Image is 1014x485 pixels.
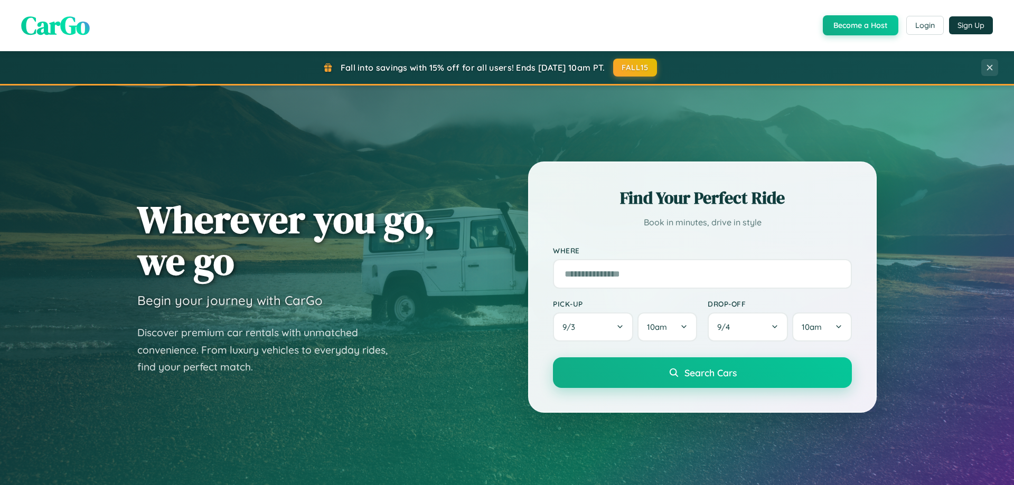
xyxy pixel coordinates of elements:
[637,312,697,341] button: 10am
[684,367,737,378] span: Search Cars
[708,312,788,341] button: 9/4
[553,215,852,230] p: Book in minutes, drive in style
[562,322,580,332] span: 9 / 3
[137,292,323,308] h3: Begin your journey with CarGo
[647,322,667,332] span: 10am
[553,299,697,308] label: Pick-up
[553,186,852,210] h2: Find Your Perfect Ride
[906,16,944,35] button: Login
[717,322,735,332] span: 9 / 4
[553,357,852,388] button: Search Cars
[949,16,993,34] button: Sign Up
[823,15,898,35] button: Become a Host
[802,322,822,332] span: 10am
[553,246,852,255] label: Where
[137,324,401,376] p: Discover premium car rentals with unmatched convenience. From luxury vehicles to everyday rides, ...
[21,8,90,43] span: CarGo
[613,59,658,77] button: FALL15
[341,62,605,73] span: Fall into savings with 15% off for all users! Ends [DATE] 10am PT.
[792,312,852,341] button: 10am
[708,299,852,308] label: Drop-off
[137,198,435,282] h1: Wherever you go, we go
[553,312,633,341] button: 9/3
